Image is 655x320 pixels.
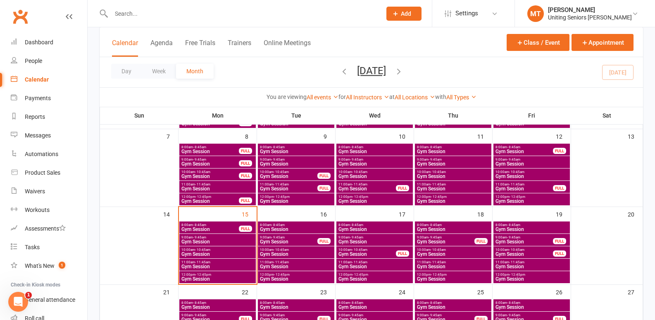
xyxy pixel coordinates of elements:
span: 10:00am [495,170,568,174]
div: 27 [628,285,643,298]
a: Workouts [11,201,87,219]
button: [DATE] [357,65,386,77]
a: Assessments [11,219,87,238]
span: 10:00am [260,170,318,174]
span: - 8:45am [350,301,363,305]
a: Calendar [11,70,87,89]
span: 1 [59,262,65,269]
span: Gym Session [338,174,411,179]
span: - 10:45am [352,170,367,174]
button: Day [111,64,142,79]
div: Dashboard [25,39,53,46]
span: Gym Session [181,264,254,269]
span: - 11:45am [431,260,446,264]
span: - 11:45am [509,183,524,186]
span: - 11:45am [274,183,289,186]
div: FULL [317,185,331,191]
a: General attendance kiosk mode [11,291,87,309]
div: FULL [553,250,566,257]
span: Gym Session [338,227,411,232]
span: 8:00am [181,145,239,149]
span: Gym Session [181,252,254,257]
span: - 12:45pm [195,195,211,199]
span: Gym Session [417,149,490,154]
span: - 12:45pm [431,273,447,277]
span: Gym Session [260,161,333,166]
div: 19 [556,207,571,221]
span: 12:00pm [495,273,568,277]
span: 10:00am [417,170,490,174]
span: 9:00am [181,313,239,317]
span: 10:00am [338,248,396,252]
span: - 10:45am [274,170,289,174]
button: Class / Event [507,34,569,51]
span: 11:00am [338,260,411,264]
a: All events [307,94,338,101]
span: - 8:45am [272,301,285,305]
span: 9:00am [260,236,318,239]
a: All Instructors [346,94,389,101]
span: 10:00am [338,170,411,174]
span: Gym Session [260,305,333,310]
span: 9:00am [181,236,254,239]
span: - 9:45am [429,158,442,161]
a: People [11,52,87,70]
span: - 9:45am [507,236,520,239]
span: 8:00am [260,223,333,227]
span: 12:00pm [181,195,239,199]
span: Gym Session [260,264,333,269]
span: - 9:45am [193,313,206,317]
span: 12:00pm [181,273,254,277]
span: - 8:45am [272,145,285,149]
span: Gym Session [495,227,568,232]
strong: at [389,94,395,100]
span: Gym Session [181,199,239,204]
div: Workouts [25,207,50,213]
div: FULL [553,238,566,244]
button: Add [386,7,422,21]
div: 12 [556,129,571,143]
span: Gym Session [417,199,490,204]
a: All Locations [395,94,435,101]
span: 8:00am [338,145,411,149]
span: - 12:45pm [195,273,211,277]
div: 8 [245,129,257,143]
span: Gym Session [338,186,396,191]
div: 24 [399,285,414,298]
span: Gym Session [495,305,568,310]
button: Calendar [112,39,138,57]
div: Uniting Seniors [PERSON_NAME] [548,14,632,21]
span: 9:00am [417,236,475,239]
div: Messages [25,132,51,139]
span: Gym Session [260,199,333,204]
button: Online Meetings [264,39,311,57]
span: - 8:45am [350,145,363,149]
div: 17 [399,207,414,221]
span: Gym Session [260,227,333,232]
div: 20 [628,207,643,221]
span: Gym Session [495,239,553,244]
span: - 9:45am [429,236,442,239]
span: 11:00am [417,183,490,186]
span: 1 [25,292,32,298]
th: Tue [257,107,336,124]
span: 11:00am [181,183,254,186]
span: Gym Session [417,227,490,232]
span: 12:00pm [338,195,411,199]
span: - 11:45am [509,260,524,264]
span: 9:00am [417,313,475,317]
a: What's New1 [11,257,87,275]
span: Gym Session [495,264,568,269]
iframe: Intercom live chat [8,292,28,312]
span: Gym Session [417,277,490,282]
span: - 8:45am [429,301,442,305]
a: Messages [11,126,87,145]
span: - 10:45am [274,248,289,252]
div: FULL [239,148,252,154]
span: - 8:45am [193,223,206,227]
span: - 8:45am [193,145,206,149]
span: Gym Session [417,186,490,191]
span: Gym Session [181,277,254,282]
span: Gym Session [181,227,239,232]
div: FULL [239,226,252,232]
